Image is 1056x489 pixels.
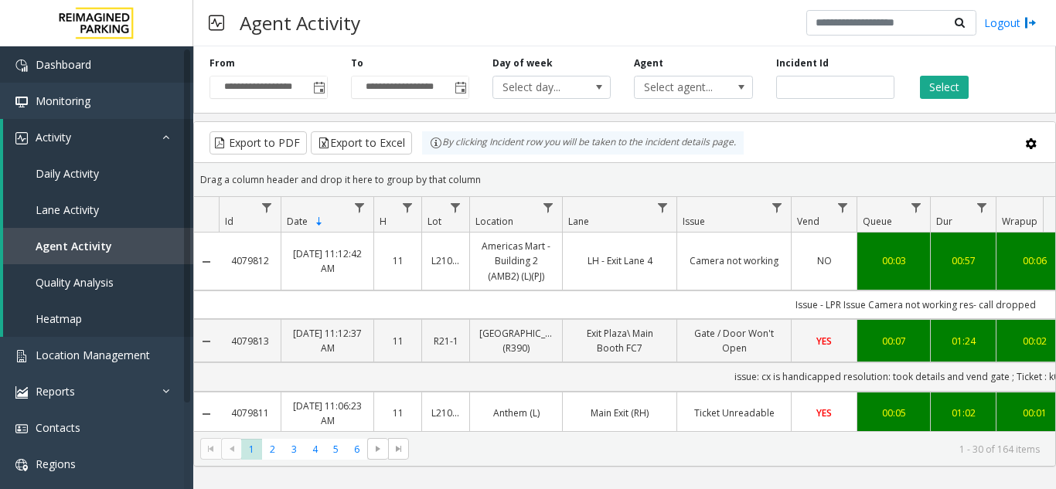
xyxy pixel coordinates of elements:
span: Activity [36,130,71,144]
a: 11 [383,334,412,348]
span: Sortable [313,216,325,228]
span: Vend [797,215,819,228]
span: Reports [36,384,75,399]
a: Collapse Details [194,335,219,348]
span: Page 4 [305,439,325,460]
a: Lane Filter Menu [652,197,673,218]
a: Date Filter Menu [349,197,370,218]
a: 4079813 [228,334,271,348]
a: Dur Filter Menu [972,197,993,218]
span: Go to the last page [393,443,405,455]
a: [GEOGRAPHIC_DATA] (R390) [479,326,553,355]
button: Export to Excel [311,131,412,155]
div: 01:24 [940,334,986,348]
span: Regions [36,457,76,471]
a: L21036801 [431,253,460,268]
span: Queue [863,215,892,228]
img: pageIcon [209,4,224,42]
a: 11 [383,253,412,268]
a: 00:57 [940,253,986,268]
a: Heatmap [3,301,193,337]
span: Id [225,215,233,228]
span: Daily Activity [36,166,99,181]
span: Go to the last page [388,438,409,460]
a: 00:03 [867,253,921,268]
span: Lot [428,215,441,228]
a: 01:02 [940,406,986,420]
a: 00:07 [867,334,921,348]
span: Location Management [36,348,150,362]
a: Lane Activity [3,192,193,228]
button: Select [920,76,969,99]
span: Date [287,215,308,228]
a: Id Filter Menu [257,197,278,218]
a: Queue Filter Menu [906,197,927,218]
a: Gate / Door Won't Open [686,326,782,355]
a: [DATE] 11:12:42 AM [291,246,364,276]
img: 'icon' [15,96,28,108]
a: L21086500 [431,406,460,420]
img: 'icon' [15,423,28,435]
h3: Agent Activity [232,4,368,42]
span: Issue [683,215,705,228]
a: Lot Filter Menu [445,197,466,218]
a: Location Filter Menu [538,197,559,218]
a: Ticket Unreadable [686,406,782,420]
span: H [380,215,387,228]
a: [DATE] 11:12:37 AM [291,326,364,355]
a: [DATE] 11:06:23 AM [291,399,364,428]
a: Issue Filter Menu [767,197,788,218]
a: Camera not working [686,253,782,268]
span: Select agent... [635,76,728,98]
button: Export to PDF [209,131,307,155]
span: Page 5 [325,439,346,460]
span: NO [817,254,832,267]
img: infoIcon.svg [430,137,442,149]
span: Monitoring [36,93,90,108]
a: Logout [984,15,1037,31]
label: Agent [634,56,663,70]
span: YES [816,406,832,419]
span: Page 2 [262,439,283,460]
a: 00:05 [867,406,921,420]
label: Day of week [492,56,553,70]
span: Agent Activity [36,239,112,253]
span: Lane Activity [36,202,99,217]
a: R21-1 [431,334,460,348]
span: YES [816,334,832,348]
img: 'icon' [15,386,28,399]
a: H Filter Menu [397,197,418,218]
a: 4079812 [228,253,271,268]
span: Contacts [36,420,80,435]
a: Americas Mart - Building 2 (AMB2) (L)(PJ) [479,239,553,284]
a: Vend Filter Menu [833,197,853,218]
a: Agent Activity [3,228,193,264]
label: To [351,56,363,70]
span: Page 1 [241,439,262,460]
span: Select day... [493,76,587,98]
a: Main Exit (RH) [572,406,667,420]
span: Quality Analysis [36,275,114,290]
span: Go to the next page [372,443,384,455]
span: Dashboard [36,57,91,72]
img: 'icon' [15,459,28,471]
span: Heatmap [36,311,82,326]
label: From [209,56,235,70]
a: Collapse Details [194,256,219,268]
div: Data table [194,197,1055,431]
span: Toggle popup [451,76,468,98]
span: Go to the next page [367,438,388,460]
a: LH - Exit Lane 4 [572,253,667,268]
a: Activity [3,119,193,155]
kendo-pager-info: 1 - 30 of 164 items [418,443,1040,456]
label: Incident Id [776,56,829,70]
div: By clicking Incident row you will be taken to the incident details page. [422,131,744,155]
img: logout [1024,15,1037,31]
a: YES [801,406,847,420]
span: Location [475,215,513,228]
a: Exit Plaza\ Main Booth FC7 [572,326,667,355]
